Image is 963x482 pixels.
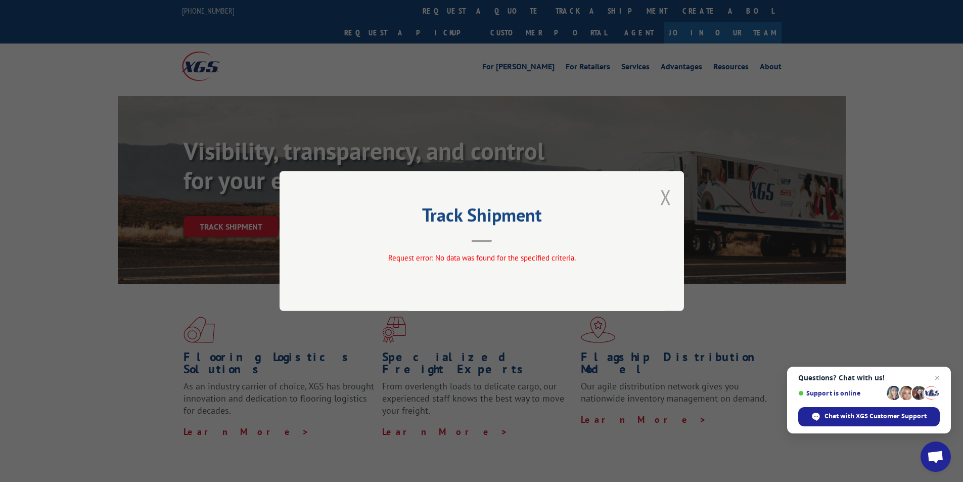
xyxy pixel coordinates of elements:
[921,442,951,472] div: Open chat
[330,208,633,227] h2: Track Shipment
[388,253,575,262] span: Request error: No data was found for the specified criteria.
[660,184,671,210] button: Close modal
[931,372,943,384] span: Close chat
[798,407,940,426] div: Chat with XGS Customer Support
[824,412,927,421] span: Chat with XGS Customer Support
[798,389,883,397] span: Support is online
[798,374,940,382] span: Questions? Chat with us!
